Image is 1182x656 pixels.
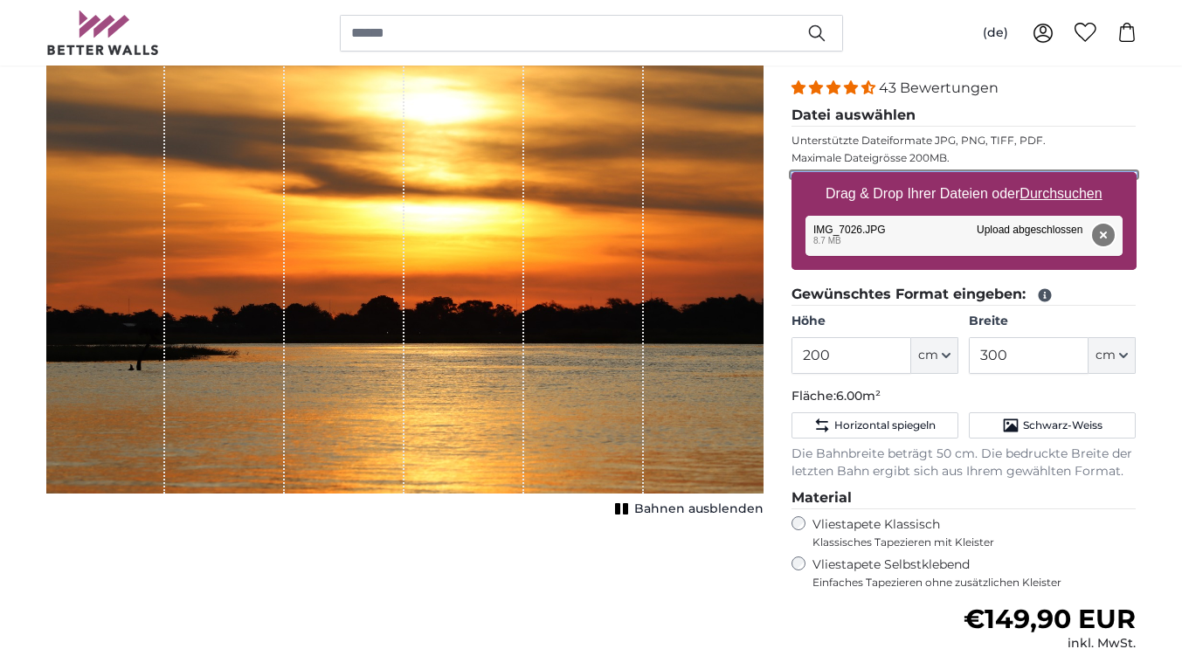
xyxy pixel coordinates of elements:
label: Breite [969,313,1136,330]
span: Schwarz-Weiss [1023,418,1103,432]
label: Vliestapete Klassisch [812,516,1122,549]
div: inkl. MwSt. [964,635,1136,653]
div: 1 of 1 [46,15,764,521]
legend: Gewünschtes Format eingeben: [791,284,1137,306]
label: Drag & Drop Ihrer Dateien oder [819,176,1109,211]
legend: Material [791,487,1137,509]
p: Fläche: [791,388,1137,405]
span: cm [918,347,938,364]
label: Höhe [791,313,958,330]
legend: Datei auswählen [791,105,1137,127]
u: Durchsuchen [1020,186,1102,201]
button: Bahnen ausblenden [610,497,764,521]
button: (de) [969,17,1022,49]
span: €149,90 EUR [964,603,1136,635]
p: Maximale Dateigrösse 200MB. [791,151,1137,165]
span: 43 Bewertungen [879,79,999,96]
span: cm [1096,347,1116,364]
button: Schwarz-Weiss [969,412,1136,438]
button: Horizontal spiegeln [791,412,958,438]
label: Vliestapete Selbstklebend [812,556,1137,590]
span: Bahnen ausblenden [634,501,764,518]
p: Unterstützte Dateiformate JPG, PNG, TIFF, PDF. [791,134,1137,148]
span: Horizontal spiegeln [834,418,936,432]
span: Klassisches Tapezieren mit Kleister [812,535,1122,549]
span: Einfaches Tapezieren ohne zusätzlichen Kleister [812,576,1137,590]
button: cm [911,337,958,374]
img: Betterwalls [46,10,160,55]
button: cm [1089,337,1136,374]
span: 6.00m² [836,388,881,404]
p: Die Bahnbreite beträgt 50 cm. Die bedruckte Breite der letzten Bahn ergibt sich aus Ihrem gewählt... [791,445,1137,480]
span: 4.40 stars [791,79,879,96]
